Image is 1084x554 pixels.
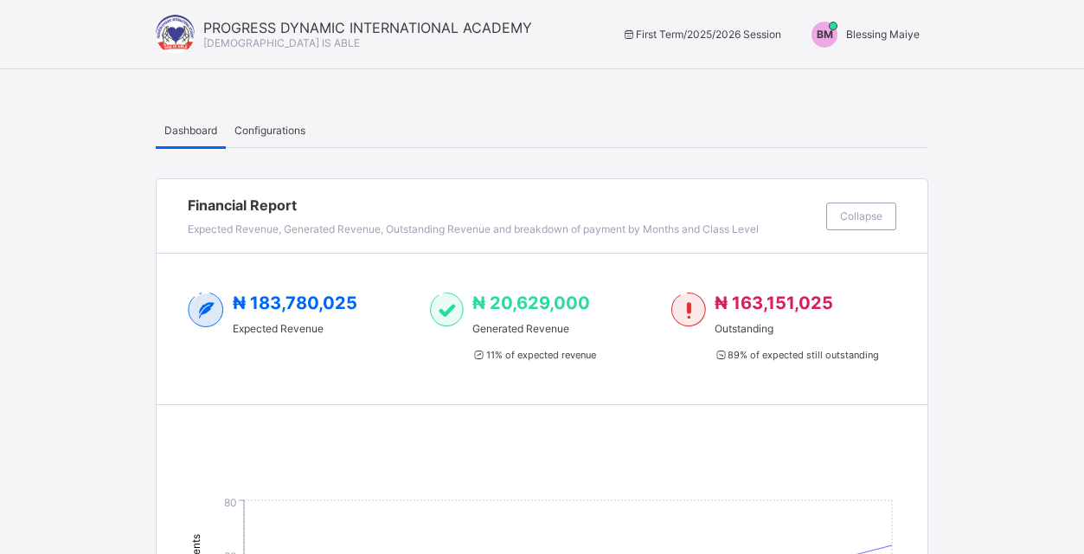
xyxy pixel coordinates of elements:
span: Expected Revenue, Generated Revenue, Outstanding Revenue and breakdown of payment by Months and C... [188,222,759,235]
span: BM [817,28,833,41]
span: Collapse [840,209,882,222]
span: Outstanding [715,322,879,335]
span: ₦ 163,151,025 [715,293,833,313]
img: outstanding-1.146d663e52f09953f639664a84e30106.svg [671,293,705,327]
img: expected-2.4343d3e9d0c965b919479240f3db56ac.svg [188,293,224,327]
span: [DEMOGRAPHIC_DATA] IS ABLE [203,36,360,49]
span: session/term information [621,28,781,41]
img: paid-1.3eb1404cbcb1d3b736510a26bbfa3ccb.svg [430,293,464,327]
tspan: 80 [224,496,237,509]
span: Generated Revenue [472,322,595,335]
span: Dashboard [164,124,217,137]
span: ₦ 20,629,000 [472,293,590,313]
span: Financial Report [188,196,818,214]
span: 11 % of expected revenue [472,349,595,361]
span: Blessing Maiye [846,28,920,41]
span: Configurations [234,124,305,137]
span: PROGRESS DYNAMIC INTERNATIONAL ACADEMY [203,19,532,36]
span: 89 % of expected still outstanding [715,349,879,361]
span: Expected Revenue [233,322,357,335]
span: ₦ 183,780,025 [233,293,357,313]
